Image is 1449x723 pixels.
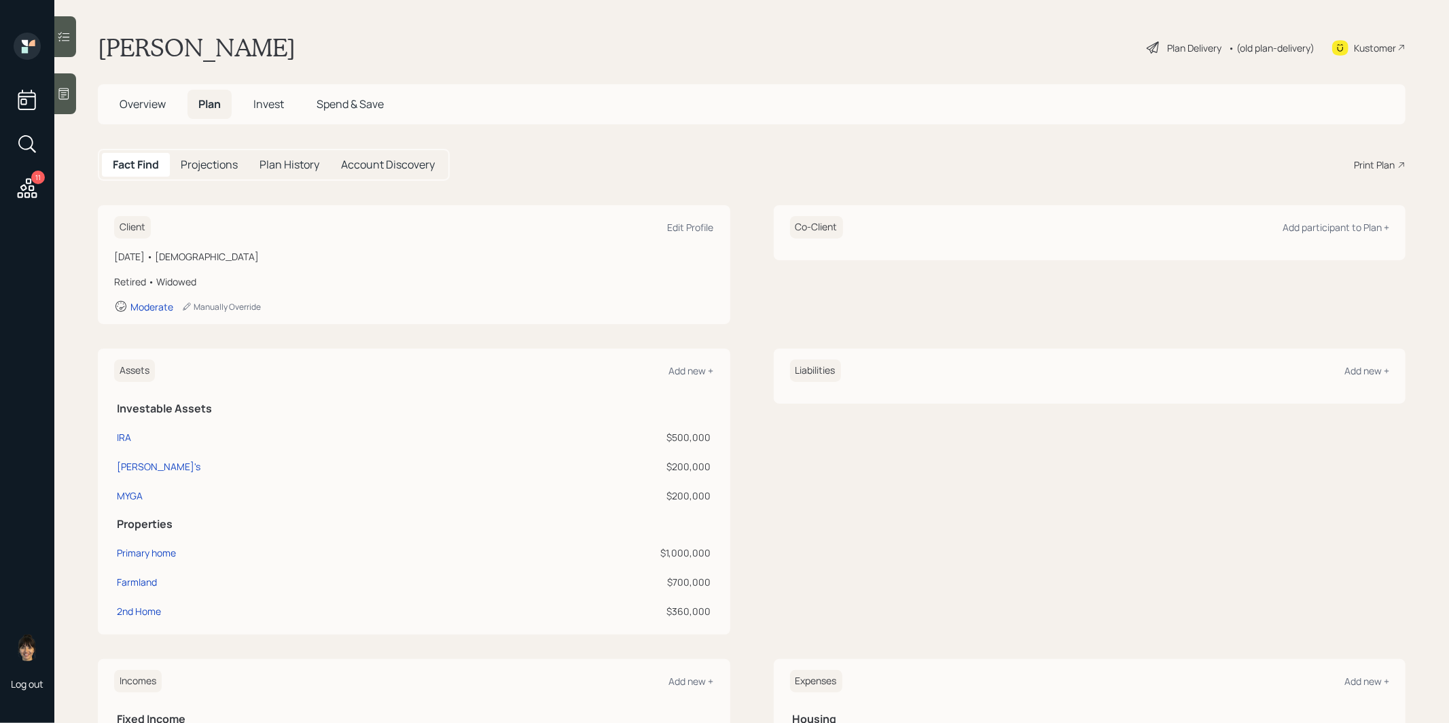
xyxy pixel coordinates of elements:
[669,675,714,688] div: Add new +
[1354,158,1395,172] div: Print Plan
[790,670,842,692] h6: Expenses
[1354,41,1396,55] div: Kustomer
[253,96,284,111] span: Invest
[130,300,173,313] div: Moderate
[11,677,43,690] div: Log out
[181,301,261,313] div: Manually Override
[317,96,384,111] span: Spend & Save
[98,33,296,63] h1: [PERSON_NAME]
[790,359,841,382] h6: Liabilities
[1344,364,1389,377] div: Add new +
[486,546,711,560] div: $1,000,000
[486,575,711,589] div: $700,000
[486,459,711,474] div: $200,000
[117,604,161,618] div: 2nd Home
[117,459,200,474] div: [PERSON_NAME]'s
[14,634,41,661] img: treva-nostdahl-headshot.png
[113,158,159,171] h5: Fact Find
[1344,675,1389,688] div: Add new +
[117,546,176,560] div: Primary home
[1283,221,1389,234] div: Add participant to Plan +
[341,158,435,171] h5: Account Discovery
[117,430,131,444] div: IRA
[117,575,157,589] div: Farmland
[198,96,221,111] span: Plan
[120,96,166,111] span: Overview
[114,275,714,289] div: Retired • Widowed
[117,489,143,503] div: MYGA
[117,518,711,531] h5: Properties
[114,216,151,239] h6: Client
[1228,41,1314,55] div: • (old plan-delivery)
[181,158,238,171] h5: Projections
[668,221,714,234] div: Edit Profile
[1167,41,1221,55] div: Plan Delivery
[790,216,843,239] h6: Co-Client
[486,604,711,618] div: $360,000
[114,359,155,382] h6: Assets
[114,670,162,692] h6: Incomes
[669,364,714,377] div: Add new +
[31,171,45,184] div: 11
[117,402,711,415] h5: Investable Assets
[114,249,714,264] div: [DATE] • [DEMOGRAPHIC_DATA]
[486,489,711,503] div: $200,000
[260,158,319,171] h5: Plan History
[486,430,711,444] div: $500,000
